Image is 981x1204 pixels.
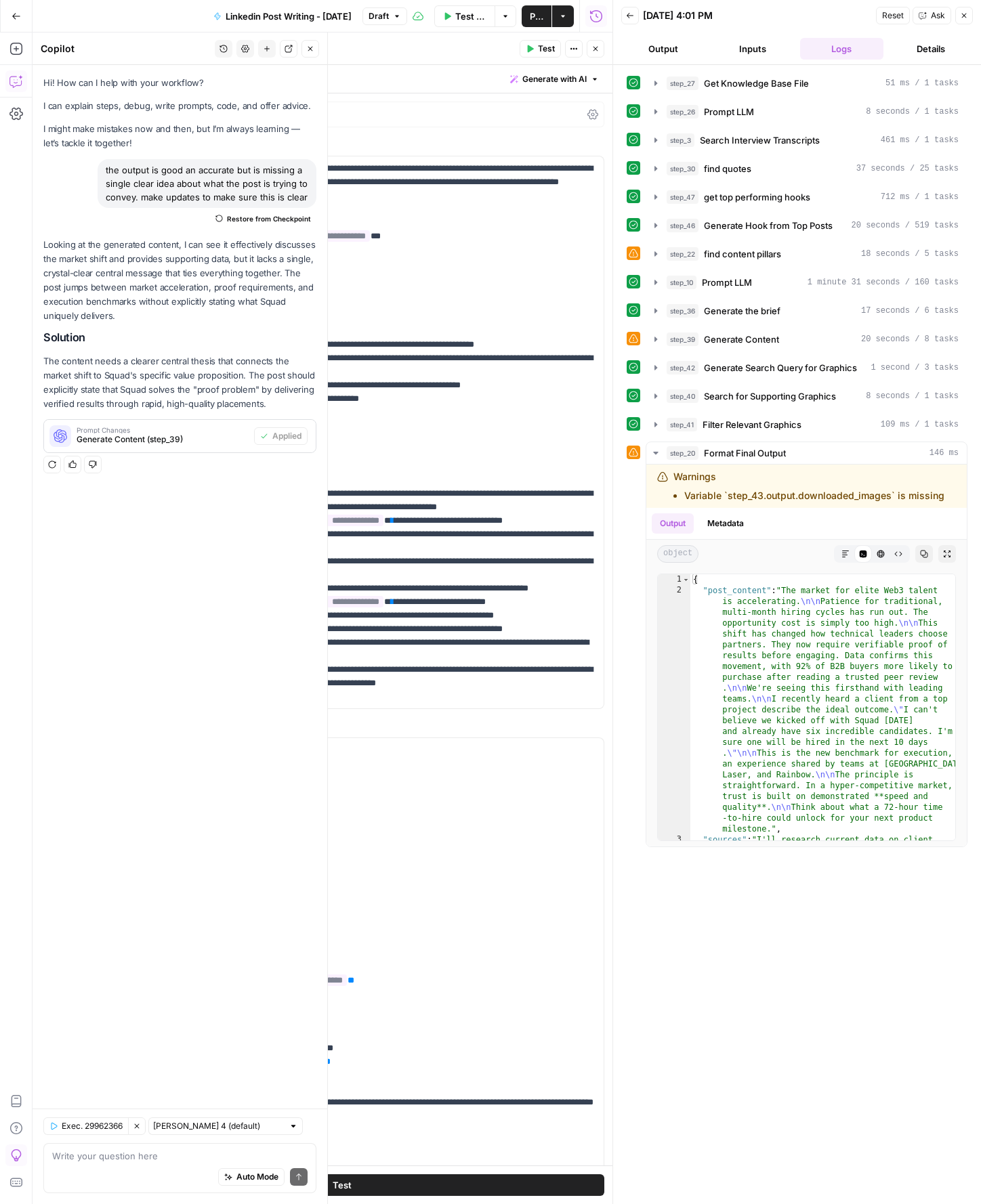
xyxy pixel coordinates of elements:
span: 20 seconds / 519 tasks [852,219,959,232]
div: 2 [658,585,690,834]
span: 51 ms / 1 tasks [885,77,959,89]
div: 146 ms [646,465,967,846]
button: Output [652,513,694,534]
span: 8 seconds / 1 tasks [866,390,959,402]
span: Generate the brief [704,304,780,318]
button: 17 seconds / 6 tasks [646,300,967,322]
span: 712 ms / 1 tasks [881,191,959,203]
button: 1 second / 3 tasks [646,357,967,379]
span: step_10 [667,276,696,289]
div: 1 [658,574,690,585]
button: Applied [254,427,308,445]
span: step_26 [667,105,698,119]
button: Linkedin Post Writing - [DATE] [205,5,360,27]
button: 461 ms / 1 tasks [646,129,967,151]
button: Restore from Checkpoint [210,211,316,227]
label: Chat [79,720,604,733]
button: 20 seconds / 8 tasks [646,328,967,350]
button: 712 ms / 1 tasks [646,186,967,208]
span: Generate Search Query for Graphics [704,361,857,374]
li: Variable `step_43.output.downloaded_images` is missing [684,489,944,502]
span: Draft [369,10,389,22]
span: Test [538,43,555,55]
span: object [657,545,698,563]
span: step_41 [667,418,697,431]
span: 146 ms [930,447,959,459]
button: Draft [362,7,407,25]
button: Details [889,38,973,60]
span: Reset [882,9,904,22]
input: Claude Sonnet 4 (default) [153,1119,283,1133]
button: Test Workflow [434,5,495,27]
span: step_30 [667,162,698,175]
span: 17 seconds / 6 tasks [861,305,959,317]
button: Output [621,38,705,60]
h2: Solution [43,331,316,344]
p: Hi! How can I help with your workflow? [43,76,316,90]
button: Inputs [711,38,795,60]
span: step_40 [667,389,698,403]
span: Auto Mode [236,1171,278,1183]
span: Test [333,1178,352,1192]
button: 146 ms [646,442,967,464]
button: 109 ms / 1 tasks [646,414,967,435]
p: I can explain steps, debug, write prompts, code, and offer advice. [43,99,316,113]
button: Exec. 29962366 [43,1117,128,1135]
span: Get Knowledge Base File [704,77,809,90]
span: Prompt LLM [704,105,754,119]
button: 37 seconds / 25 tasks [646,158,967,179]
span: Toggle code folding, rows 1 through 58 [682,574,690,585]
div: Warnings [673,470,944,502]
span: Applied [272,430,301,442]
span: 1 second / 3 tasks [871,362,959,374]
button: Auto Mode [218,1168,285,1186]
button: 8 seconds / 1 tasks [646,101,967,123]
span: 461 ms / 1 tasks [881,134,959,146]
span: Prompt LLM [702,276,752,289]
button: Ask [913,7,951,24]
span: Search Interview Transcripts [700,133,820,147]
span: 109 ms / 1 tasks [881,418,959,431]
span: Linkedin Post Writing - [DATE] [226,9,352,23]
span: Publish [530,9,543,23]
button: 20 seconds / 519 tasks [646,215,967,236]
button: 8 seconds / 1 tasks [646,385,967,407]
button: 51 ms / 1 tasks [646,72,967,94]
span: 1 minute 31 seconds / 160 tasks [808,276,959,288]
span: 18 seconds / 5 tasks [861,248,959,260]
span: Restore from Checkpoint [227,213,311,224]
span: Exec. 29962366 [62,1120,123,1132]
span: Test Workflow [455,9,486,23]
button: Metadata [699,513,752,534]
span: step_47 [667,190,698,204]
span: Generate Content [704,332,779,346]
p: Looking at the generated content, I can see it effectively discusses the market shift and provide... [43,238,316,324]
span: step_39 [667,332,698,346]
div: the output is good an accurate but is missing a single clear idea about what the post is trying t... [98,159,316,208]
span: step_36 [667,304,698,318]
button: 18 seconds / 5 tasks [646,243,967,265]
span: step_42 [667,361,698,374]
span: get top performing hooks [704,190,810,204]
span: step_20 [667,446,698,460]
span: step_46 [667,219,698,232]
span: step_27 [667,77,698,90]
label: System Prompt [79,138,604,152]
span: find quotes [704,162,751,175]
span: 8 seconds / 1 tasks [866,106,959,118]
button: Reset [876,7,910,24]
span: Generate Hook from Top Posts [704,219,833,232]
span: 20 seconds / 8 tasks [861,333,959,345]
button: Test [520,40,561,58]
span: Ask [931,9,945,22]
span: 37 seconds / 25 tasks [856,163,959,175]
div: Copilot [41,42,211,56]
div: Write your prompt [71,65,612,93]
button: Publish [522,5,551,27]
span: Filter Relevant Graphics [703,418,801,431]
span: find content pillars [704,247,781,261]
span: Search for Supporting Graphics [704,389,836,403]
span: Generate with AI [522,73,587,85]
button: 1 minute 31 seconds / 160 tasks [646,272,967,293]
span: Generate Content (step_39) [77,433,249,446]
